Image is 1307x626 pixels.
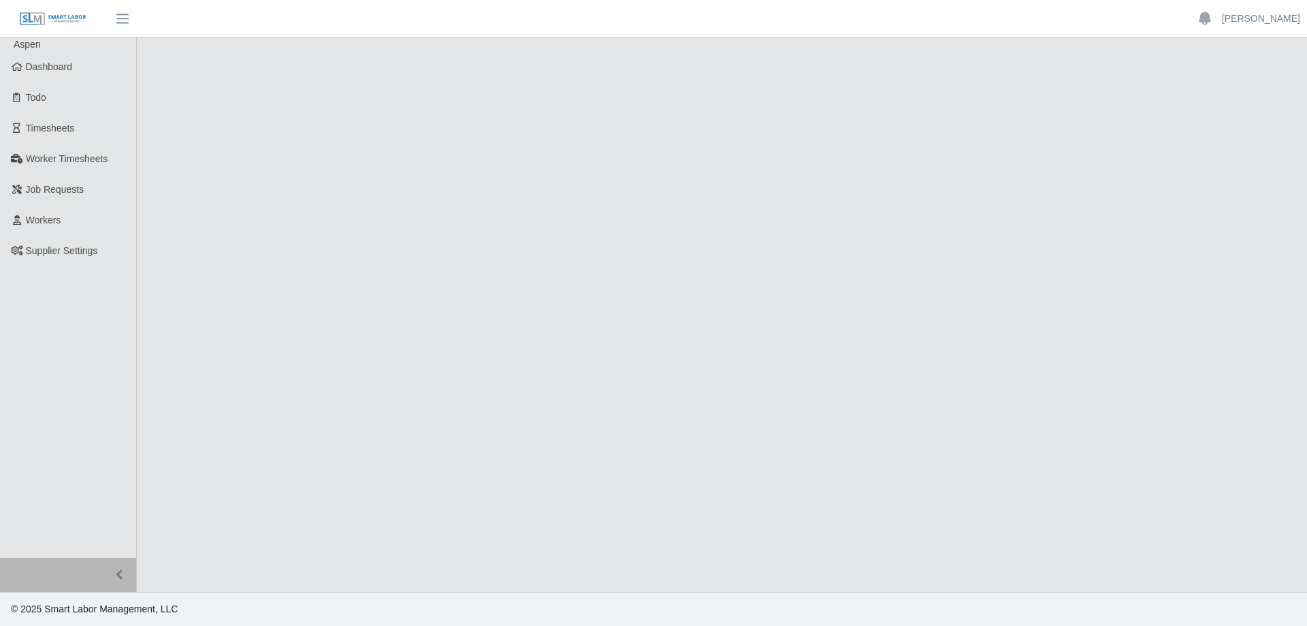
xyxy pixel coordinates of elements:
span: © 2025 Smart Labor Management, LLC [11,604,178,614]
span: Worker Timesheets [26,153,108,164]
img: SLM Logo [19,12,87,27]
span: Job Requests [26,184,84,195]
span: Timesheets [26,123,75,134]
span: Dashboard [26,61,73,72]
span: Aspen [14,39,41,50]
a: [PERSON_NAME] [1222,12,1300,26]
span: Todo [26,92,46,103]
span: Supplier Settings [26,245,98,256]
span: Workers [26,215,61,225]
